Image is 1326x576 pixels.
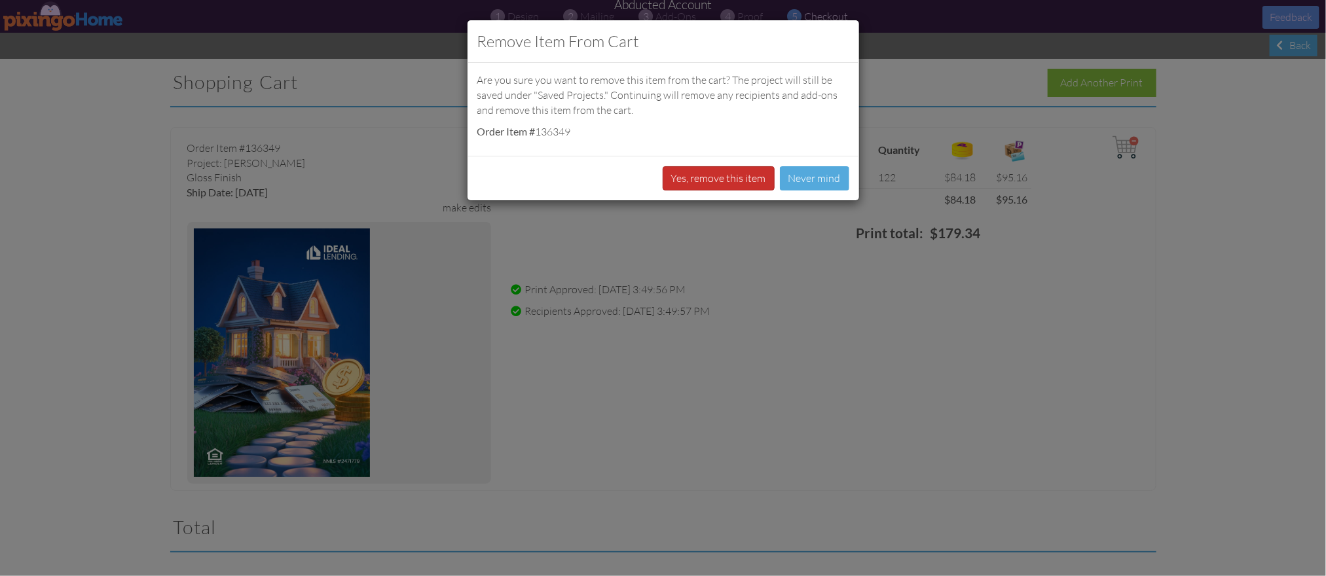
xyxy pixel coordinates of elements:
[477,125,536,137] strong: Order Item #
[663,166,775,190] button: Yes, remove this item
[477,30,849,52] h3: Remove item from cart
[780,166,849,190] button: Never mind
[477,124,849,139] p: 136349
[477,73,849,118] p: Are you sure you want to remove this item from the cart? The project will still be saved under "S...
